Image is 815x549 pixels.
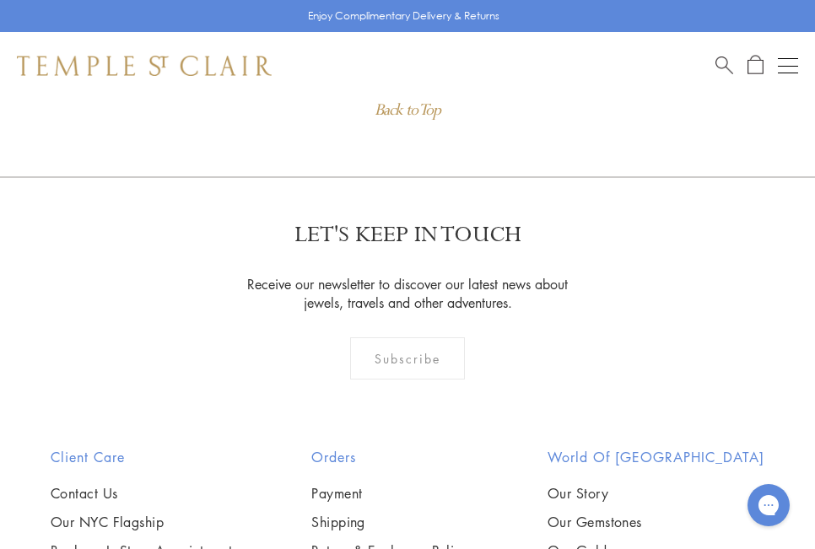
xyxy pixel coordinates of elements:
button: Open navigation [778,56,798,76]
p: Receive our newsletter to discover our latest news about jewels, travels and other adventures. [237,275,579,312]
a: Contact Us [51,484,232,503]
a: Our Gemstones [548,513,764,531]
a: Our Story [548,484,764,503]
a: Payment [311,484,468,503]
a: Search [715,55,733,76]
h2: World of [GEOGRAPHIC_DATA] [548,447,764,467]
img: Temple St. Clair [17,56,272,76]
a: Open Shopping Bag [748,55,764,76]
p: Enjoy Complimentary Delivery & Returns [308,8,499,24]
div: Subscribe [350,337,466,379]
div: Back to Top [375,95,440,126]
h2: Client Care [51,447,232,467]
a: Shipping [311,513,468,531]
h2: Orders [311,447,468,467]
div: Go to top [375,76,440,126]
iframe: Gorgias live chat messenger [739,478,798,532]
p: LET'S KEEP IN TOUCH [294,220,521,250]
a: Our NYC Flagship [51,513,232,531]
